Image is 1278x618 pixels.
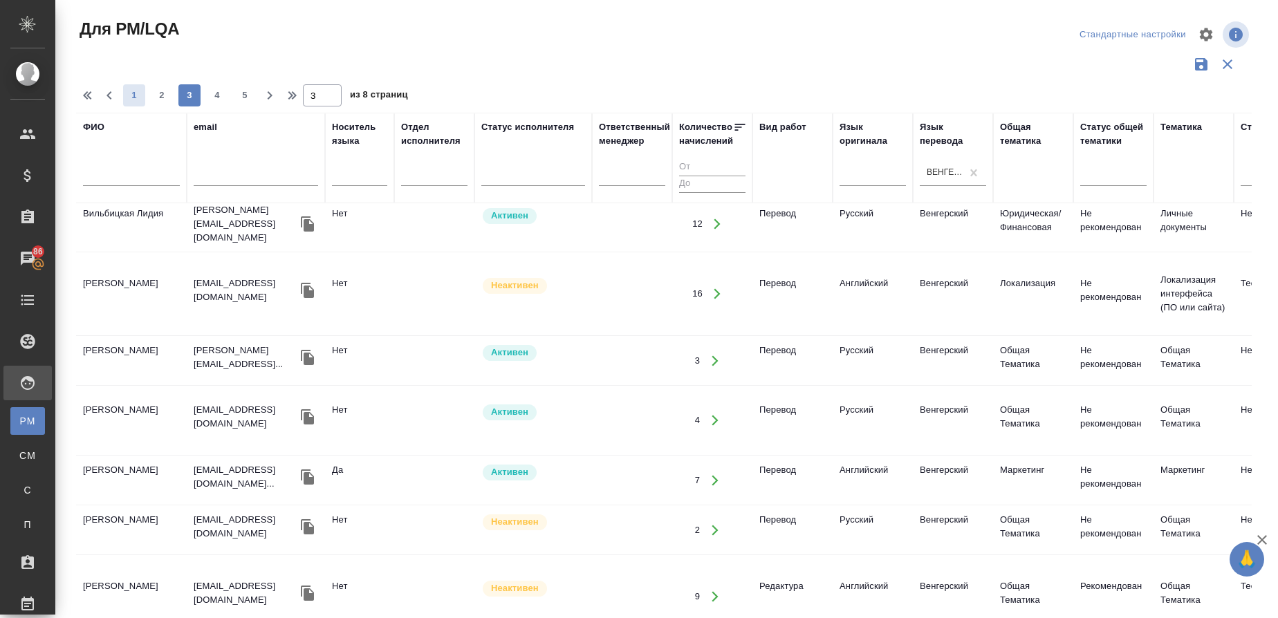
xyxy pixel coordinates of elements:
[833,270,913,318] td: Английский
[481,120,574,134] div: Статус исполнителя
[833,506,913,554] td: Русский
[1076,24,1189,46] div: split button
[194,344,297,371] p: [PERSON_NAME][EMAIL_ADDRESS]...
[76,456,187,505] td: [PERSON_NAME]
[491,209,528,223] p: Активен
[194,277,297,304] p: [EMAIL_ADDRESS][DOMAIN_NAME]
[297,347,318,368] button: Скопировать
[752,396,833,444] td: Перевод
[297,280,318,301] button: Скопировать
[752,200,833,248] td: Перевод
[703,210,732,238] button: Открыть работы
[695,354,700,368] div: 3
[17,449,38,462] span: CM
[206,84,228,106] button: 4
[491,465,528,479] p: Активен
[297,214,318,234] button: Скопировать
[1223,21,1252,48] span: Посмотреть информацию
[1080,120,1147,148] div: Статус общей тематики
[1073,456,1154,505] td: Не рекомендован
[920,120,986,148] div: Язык перевода
[325,506,394,554] td: Нет
[76,270,187,318] td: [PERSON_NAME]
[17,483,38,497] span: С
[350,86,408,106] span: из 8 страниц
[151,84,173,106] button: 2
[151,88,173,102] span: 2
[1073,270,1154,318] td: Не рекомендован
[1154,456,1234,505] td: Маркетинг
[194,513,297,541] p: [EMAIL_ADDRESS][DOMAIN_NAME]
[332,120,387,148] div: Носитель языка
[194,463,297,491] p: [EMAIL_ADDRESS][DOMAIN_NAME]...
[76,18,179,40] span: Для PM/LQA
[10,442,45,469] a: CM
[76,396,187,444] td: [PERSON_NAME]
[833,456,913,505] td: Английский
[679,120,733,148] div: Количество начислений
[701,346,729,375] button: Открыть работы
[701,406,729,435] button: Открыть работы
[1154,396,1234,444] td: Общая Тематика
[325,200,394,248] td: Нет
[297,467,318,487] button: Скопировать
[913,456,993,505] td: Венгерский
[325,456,394,505] td: Да
[3,241,52,276] a: 86
[1073,337,1154,385] td: Не рекомендован
[1073,200,1154,248] td: Не рекомендован
[481,277,585,295] div: Наши пути разошлись: исполнитель с нами не работает
[1154,337,1234,385] td: Общая Тематика
[491,279,539,292] p: Неактивен
[481,579,585,598] div: Наши пути разошлись: исполнитель с нами не работает
[234,88,256,102] span: 5
[993,337,1073,385] td: Общая Тематика
[1189,18,1223,51] span: Настроить таблицу
[679,159,745,176] input: От
[701,516,729,544] button: Открыть работы
[695,474,700,487] div: 7
[913,396,993,444] td: Венгерский
[1073,506,1154,554] td: Не рекомендован
[194,403,297,431] p: [EMAIL_ADDRESS][DOMAIN_NAME]
[206,88,228,102] span: 4
[1235,545,1259,574] span: 🙏
[194,120,217,134] div: email
[325,337,394,385] td: Нет
[325,396,394,444] td: Нет
[25,245,51,259] span: 86
[481,513,585,532] div: Наши пути разошлись: исполнитель с нами не работает
[752,456,833,505] td: Перевод
[194,579,297,607] p: [EMAIL_ADDRESS][DOMAIN_NAME]
[913,337,993,385] td: Венгерский
[1073,396,1154,444] td: Не рекомендован
[752,270,833,318] td: Перевод
[993,396,1073,444] td: Общая Тематика
[913,200,993,248] td: Венгерский
[1230,542,1264,577] button: 🙏
[1154,266,1234,321] td: Локализация интерфейса (ПО или сайта)
[76,506,187,554] td: [PERSON_NAME]
[1188,51,1214,77] button: Сохранить фильтры
[123,88,145,102] span: 1
[17,414,38,428] span: PM
[481,207,585,225] div: Рядовой исполнитель: назначай с учетом рейтинга
[1154,506,1234,554] td: Общая Тематика
[927,167,963,178] div: Венгерский
[10,407,45,435] a: PM
[993,270,1073,318] td: Локализация
[297,583,318,603] button: Скопировать
[297,516,318,537] button: Скопировать
[325,270,394,318] td: Нет
[993,200,1073,248] td: Юридическая/Финансовая
[194,203,297,245] p: [PERSON_NAME][EMAIL_ADDRESS][DOMAIN_NAME]
[1000,120,1066,148] div: Общая тематика
[123,84,145,106] button: 1
[1160,120,1202,134] div: Тематика
[234,84,256,106] button: 5
[701,583,729,611] button: Открыть работы
[1154,200,1234,248] td: Личные документы
[695,523,700,537] div: 2
[679,176,745,193] input: До
[491,405,528,419] p: Активен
